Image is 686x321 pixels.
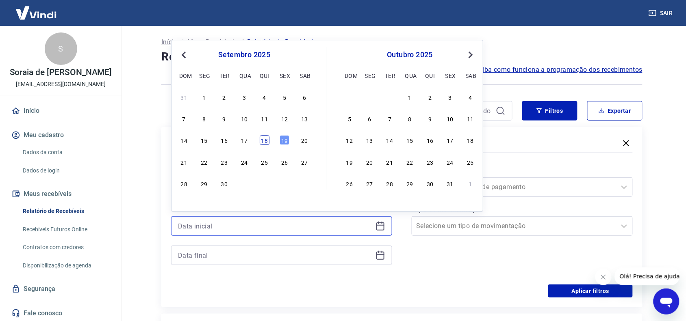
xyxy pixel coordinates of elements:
[178,50,310,60] div: setembro 2025
[20,144,112,161] a: Dados da conta
[405,179,415,188] div: Choose quarta-feira, 29 de outubro de 2025
[466,71,475,80] div: sab
[10,185,112,203] button: Meus recebíveis
[445,114,455,123] div: Choose sexta-feira, 10 de outubro de 2025
[405,71,415,80] div: qua
[10,126,112,144] button: Meu cadastro
[239,179,249,188] div: Choose quarta-feira, 1 de outubro de 2025
[385,71,395,80] div: ter
[219,136,229,145] div: Choose terça-feira, 16 de setembro de 2025
[280,71,289,80] div: sex
[345,114,354,123] div: Choose domingo, 5 de outubro de 2025
[365,71,375,80] div: seg
[445,179,455,188] div: Choose sexta-feira, 31 de outubro de 2025
[344,91,477,190] div: month 2025-10
[20,221,112,238] a: Recebíveis Futuros Online
[300,71,310,80] div: sab
[647,6,676,21] button: Sair
[178,220,372,232] input: Data inicial
[187,37,238,47] a: Meus Recebíveis
[16,80,106,88] p: [EMAIL_ADDRESS][DOMAIN_NAME]
[425,136,435,145] div: Choose quinta-feira, 16 de outubro de 2025
[239,136,249,145] div: Choose quarta-feira, 17 de setembro de 2025
[385,179,395,188] div: Choose terça-feira, 28 de outubro de 2025
[239,71,249,80] div: qua
[179,157,189,167] div: Choose domingo, 21 de setembro de 2025
[445,71,455,80] div: sex
[179,136,189,145] div: Choose domingo, 14 de setembro de 2025
[466,50,475,60] button: Next Month
[247,37,317,47] p: Relatório de Recebíveis
[20,162,112,179] a: Dados de login
[365,92,375,102] div: Choose segunda-feira, 29 de setembro de 2025
[219,179,229,188] div: Choose terça-feira, 30 de setembro de 2025
[445,157,455,167] div: Choose sexta-feira, 24 de outubro de 2025
[20,203,112,220] a: Relatório de Recebíveis
[199,136,209,145] div: Choose segunda-feira, 15 de setembro de 2025
[10,102,112,120] a: Início
[199,114,209,123] div: Choose segunda-feira, 8 de setembro de 2025
[475,65,643,75] a: Saiba como funciona a programação dos recebimentos
[300,136,310,145] div: Choose sábado, 20 de setembro de 2025
[405,92,415,102] div: Choose quarta-feira, 1 de outubro de 2025
[595,269,612,285] iframe: Fechar mensagem
[413,166,631,176] label: Forma de Pagamento
[425,179,435,188] div: Choose quinta-feira, 30 de outubro de 2025
[280,114,289,123] div: Choose sexta-feira, 12 de setembro de 2025
[445,136,455,145] div: Choose sexta-feira, 17 de outubro de 2025
[345,92,354,102] div: Choose domingo, 28 de setembro de 2025
[425,71,435,80] div: qui
[241,37,244,47] p: /
[260,71,269,80] div: qui
[300,179,310,188] div: Choose sábado, 4 de outubro de 2025
[10,0,63,25] img: Vindi
[413,205,631,215] label: Tipo de Movimentação
[179,92,189,102] div: Choose domingo, 31 de agosto de 2025
[219,114,229,123] div: Choose terça-feira, 9 de setembro de 2025
[365,114,375,123] div: Choose segunda-feira, 6 de outubro de 2025
[280,157,289,167] div: Choose sexta-feira, 26 de setembro de 2025
[425,92,435,102] div: Choose quinta-feira, 2 de outubro de 2025
[615,267,679,285] iframe: Mensagem da empresa
[445,92,455,102] div: Choose sexta-feira, 3 de outubro de 2025
[385,136,395,145] div: Choose terça-feira, 14 de outubro de 2025
[653,289,679,315] iframe: Botão para abrir a janela de mensagens
[219,92,229,102] div: Choose terça-feira, 2 de setembro de 2025
[385,114,395,123] div: Choose terça-feira, 7 de outubro de 2025
[20,239,112,256] a: Contratos com credores
[260,114,269,123] div: Choose quinta-feira, 11 de setembro de 2025
[161,37,178,47] a: Início
[239,92,249,102] div: Choose quarta-feira, 3 de setembro de 2025
[239,114,249,123] div: Choose quarta-feira, 10 de setembro de 2025
[178,91,310,190] div: month 2025-09
[385,157,395,167] div: Choose terça-feira, 21 de outubro de 2025
[5,6,68,12] span: Olá! Precisa de ajuda?
[280,92,289,102] div: Choose sexta-feira, 5 de setembro de 2025
[300,92,310,102] div: Choose sábado, 6 de setembro de 2025
[239,157,249,167] div: Choose quarta-feira, 24 de setembro de 2025
[219,71,229,80] div: ter
[300,157,310,167] div: Choose sábado, 27 de setembro de 2025
[466,92,475,102] div: Choose sábado, 4 de outubro de 2025
[179,71,189,80] div: dom
[161,49,643,65] h4: Relatório de Recebíveis
[260,157,269,167] div: Choose quinta-feira, 25 de setembro de 2025
[466,114,475,123] div: Choose sábado, 11 de outubro de 2025
[385,92,395,102] div: Choose terça-feira, 30 de setembro de 2025
[280,136,289,145] div: Choose sexta-feira, 19 de setembro de 2025
[199,157,209,167] div: Choose segunda-feira, 22 de setembro de 2025
[179,114,189,123] div: Choose domingo, 7 de setembro de 2025
[548,284,633,297] button: Aplicar filtros
[345,136,354,145] div: Choose domingo, 12 de outubro de 2025
[181,37,184,47] p: /
[10,280,112,298] a: Segurança
[345,179,354,188] div: Choose domingo, 26 de outubro de 2025
[365,157,375,167] div: Choose segunda-feira, 20 de outubro de 2025
[405,136,415,145] div: Choose quarta-feira, 15 de outubro de 2025
[345,71,354,80] div: dom
[219,157,229,167] div: Choose terça-feira, 23 de setembro de 2025
[199,179,209,188] div: Choose segunda-feira, 29 de setembro de 2025
[425,157,435,167] div: Choose quinta-feira, 23 de outubro de 2025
